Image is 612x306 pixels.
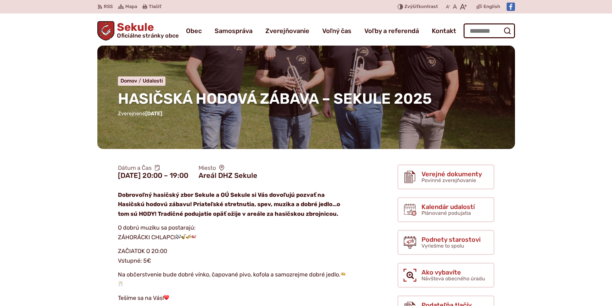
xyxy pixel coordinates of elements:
span: Kalendár udalostí [421,203,475,210]
span: Plánované podujatia [421,210,471,216]
img: 🎺 [186,234,191,239]
a: Podnety starostovi Vyriešme to spolu [397,230,494,255]
a: Samospráva [215,22,253,40]
a: Logo Sekule, prejsť na domovskú stránku. [97,21,179,40]
span: Dátum a Čas [118,164,188,172]
a: Domov [120,78,143,84]
span: Zvýšiť [404,4,419,9]
span: Mapa [125,3,137,11]
a: Obec [186,22,202,40]
span: Tlačiť [149,4,161,10]
a: Verejné dokumenty Povinné zverejňovanie [397,164,494,189]
figcaption: Areál DHZ Sekule [199,171,257,180]
span: [DATE] [145,110,162,117]
a: Voľný čas [322,22,351,40]
span: Oficiálne stránky obce [117,33,179,39]
img: ❤️ [164,295,169,300]
span: kontrast [404,4,438,10]
span: Domov [120,78,137,84]
p: O dobrú muziku sa postarajú: ZÁHORÁCKI CHLAPCI [118,223,346,242]
a: English [482,3,501,11]
span: Podnety starostovi [421,236,481,243]
a: Udalosti [143,78,163,84]
span: Miesto [199,164,257,172]
p: ZAČIATOK O 20:00 Vstupné: 5€ [118,247,346,266]
p: Na občerstvenie bude dobré vínko, čapované pivo, kofola a samozrejme dobré jedlo. [118,270,346,289]
span: Povinné zverejňovanie [421,177,476,183]
span: HASIČSKÁ HODOVÁ ZÁBAVA – SEKULE 2025 [118,90,432,108]
a: Voľby a referendá [364,22,419,40]
figcaption: [DATE] 20:00 – 19:00 [118,171,188,180]
img: 🎷 [181,234,186,239]
img: 🪗 [191,234,196,239]
span: Návšteva obecného úradu [421,275,485,282]
span: Vyriešme to spolu [421,243,464,249]
strong: Dobrovoľný hasičský zbor Sekule a OÚ Sekule si Vás dovoľujú pozvať na Hasičskú hodovú zábavu! Pri... [118,191,340,217]
a: Zverejňovanie [265,22,309,40]
img: Prejsť na Facebook stránku [507,3,515,11]
span: Sekule [114,22,179,39]
a: Kontakt [432,22,456,40]
img: 🍻 [341,271,346,276]
a: Kalendár udalostí Plánované podujatia [397,197,494,222]
span: RSS [104,3,113,11]
p: Zverejnené . [118,109,494,118]
p: Tešíme sa na Vás! [118,293,346,303]
span: Verejné dokumenty [421,170,482,178]
a: Ako vybavíte Návšteva obecného úradu [397,263,494,288]
img: Prejsť na domovskú stránku [97,21,115,40]
img: 🥂 [118,281,123,286]
span: Ako vybavíte [421,269,485,276]
span: English [483,3,500,11]
img: 🎶 [176,234,181,239]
